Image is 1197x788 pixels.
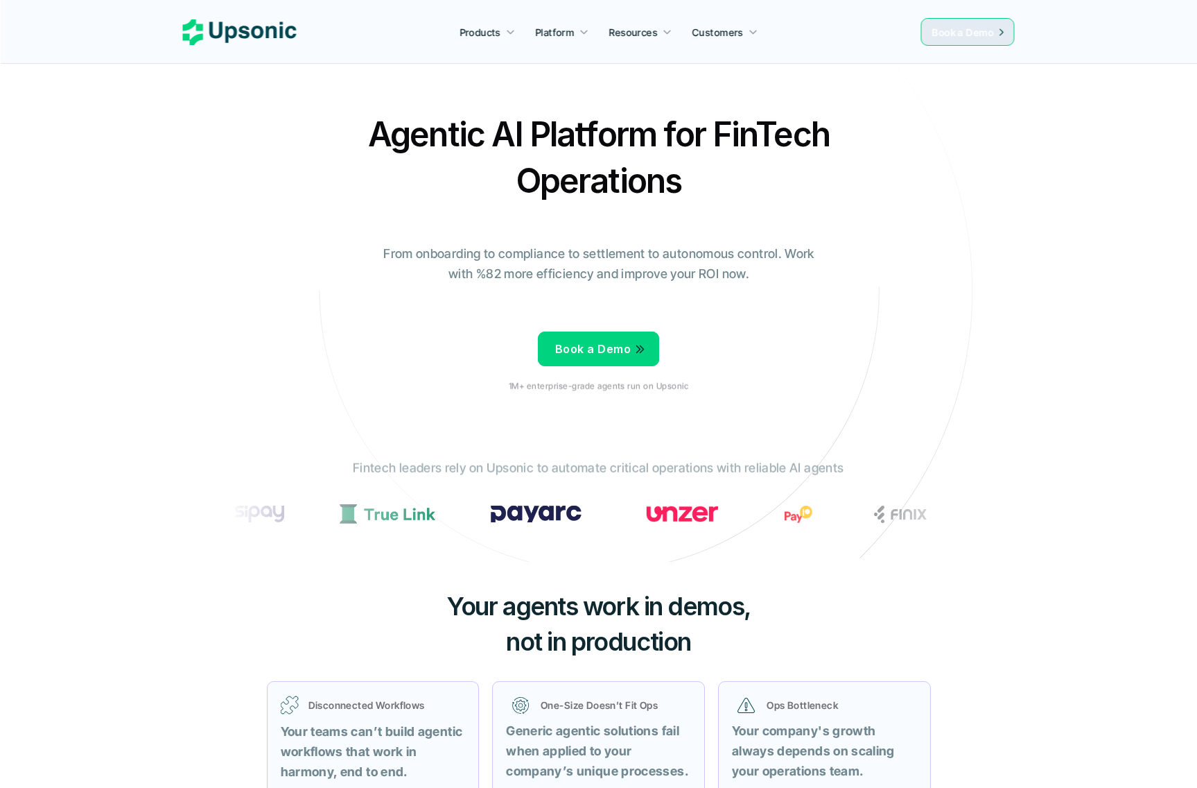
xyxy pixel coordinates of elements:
a: Products [451,19,523,44]
span: not in production [506,626,691,657]
strong: Your teams can’t build agentic workflows that work in harmony, end to end. [281,724,466,779]
p: Ops Bottleneck [767,698,911,712]
p: Platform [535,25,574,40]
span: Book a Demo [932,26,994,38]
span: Your agents work in demos, [446,591,751,622]
p: From onboarding to compliance to settlement to autonomous control. Work with %82 more efficiency ... [374,244,824,284]
strong: Generic agentic solutions fail when applied to your company’s unique processes. [506,723,688,778]
p: 1M+ enterprise-grade agents run on Upsonic [509,382,688,391]
p: One-Size Doesn’t Fit Ops [541,698,685,712]
a: Book a Demo [921,18,1015,46]
a: Book a Demo [538,332,659,366]
p: Products [460,25,500,40]
span: Book a Demo [555,342,631,356]
p: Fintech leaders rely on Upsonic to automate critical operations with reliable AI agents [353,459,844,479]
strong: Your company's growth always depends on scaling your operations team. [732,723,898,778]
p: Customers [692,25,744,40]
p: Resources [609,25,658,40]
p: Disconnected Workflows [308,698,466,712]
h2: Agentic AI Platform for FinTech Operations [356,111,841,204]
